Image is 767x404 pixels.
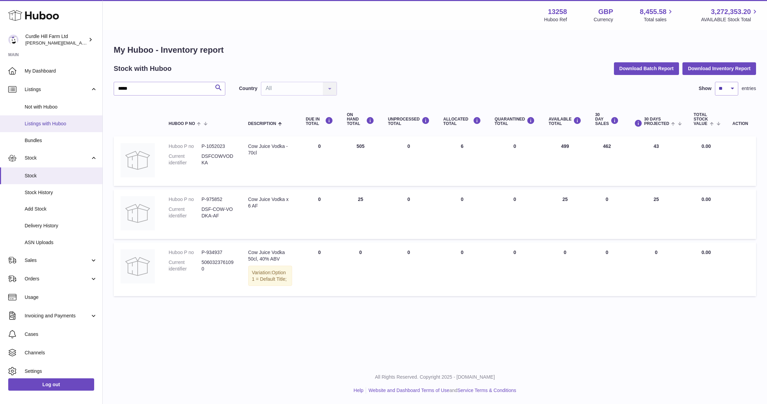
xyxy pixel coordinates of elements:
[25,40,137,46] span: [PERSON_NAME][EMAIL_ADDRESS][DOMAIN_NAME]
[25,86,90,93] span: Listings
[25,257,90,264] span: Sales
[542,136,588,186] td: 499
[702,250,711,255] span: 0.00
[682,62,756,75] button: Download Inventory Report
[381,242,437,296] td: 0
[699,85,712,92] label: Show
[168,206,201,219] dt: Current identifier
[201,206,234,219] dd: DSF-COW-VODKA-AF
[121,143,155,177] img: product image
[514,143,516,149] span: 0
[437,189,488,239] td: 0
[340,242,381,296] td: 0
[694,113,708,126] span: Total stock value
[443,117,481,126] div: ALLOCATED Total
[114,64,172,73] h2: Stock with Huboo
[437,136,488,186] td: 6
[25,368,97,375] span: Settings
[514,250,516,255] span: 0
[25,239,97,246] span: ASN Uploads
[25,68,97,74] span: My Dashboard
[201,249,234,256] dd: P-934937
[644,117,669,126] span: 30 DAYS PROJECTED
[168,153,201,166] dt: Current identifier
[25,276,90,282] span: Orders
[25,294,97,301] span: Usage
[121,249,155,283] img: product image
[25,33,87,46] div: Curdle Hill Farm Ltd
[299,136,340,186] td: 0
[588,136,626,186] td: 462
[248,249,292,262] div: Cow Juice Vodka 50cl, 40% ABV
[25,121,97,127] span: Listings with Huboo
[168,143,201,150] dt: Huboo P no
[25,137,97,144] span: Bundles
[381,189,437,239] td: 0
[381,136,437,186] td: 0
[25,223,97,229] span: Delivery History
[347,113,374,126] div: ON HAND Total
[108,374,762,380] p: All Rights Reserved. Copyright 2025 - [DOMAIN_NAME]
[340,189,381,239] td: 25
[168,196,201,203] dt: Huboo P no
[594,16,613,23] div: Currency
[544,16,567,23] div: Huboo Ref
[25,104,97,110] span: Not with Huboo
[248,122,276,126] span: Description
[701,16,759,23] span: AVAILABLE Stock Total
[366,387,516,394] li: and
[25,206,97,212] span: Add Stock
[121,196,155,230] img: product image
[711,7,751,16] span: 3,272,353.20
[388,117,430,126] div: UNPROCESSED Total
[437,242,488,296] td: 0
[626,189,687,239] td: 25
[340,136,381,186] td: 505
[732,122,749,126] div: Action
[25,313,90,319] span: Invoicing and Payments
[640,7,675,23] a: 8,455.58 Total sales
[114,45,756,55] h1: My Huboo - Inventory report
[742,85,756,92] span: entries
[168,259,201,272] dt: Current identifier
[25,189,97,196] span: Stock History
[201,143,234,150] dd: P-1052023
[25,173,97,179] span: Stock
[8,35,18,45] img: miranda@diddlysquatfarmshop.com
[248,196,292,209] div: Cow Juice Vodka x 6 AF
[239,85,257,92] label: Country
[248,143,292,156] div: Cow Juice Vodka - 70cl
[25,155,90,161] span: Stock
[588,242,626,296] td: 0
[548,7,567,16] strong: 13258
[514,197,516,202] span: 0
[644,16,674,23] span: Total sales
[702,143,711,149] span: 0.00
[457,388,516,393] a: Service Terms & Conditions
[495,117,535,126] div: QUARANTINED Total
[542,189,588,239] td: 25
[354,388,364,393] a: Help
[640,7,667,16] span: 8,455.58
[701,7,759,23] a: 3,272,353.20 AVAILABLE Stock Total
[598,7,613,16] strong: GBP
[588,189,626,239] td: 0
[168,249,201,256] dt: Huboo P no
[595,113,619,126] div: 30 DAY SALES
[299,242,340,296] td: 0
[306,117,333,126] div: DUE IN TOTAL
[368,388,449,393] a: Website and Dashboard Terms of Use
[549,117,581,126] div: AVAILABLE Total
[542,242,588,296] td: 0
[8,378,94,391] a: Log out
[626,242,687,296] td: 0
[252,270,287,282] span: Option 1 = Default Title;
[248,266,292,286] div: Variation:
[25,331,97,338] span: Cases
[299,189,340,239] td: 0
[614,62,679,75] button: Download Batch Report
[25,350,97,356] span: Channels
[201,196,234,203] dd: P-975852
[201,259,234,272] dd: 5060323761090
[702,197,711,202] span: 0.00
